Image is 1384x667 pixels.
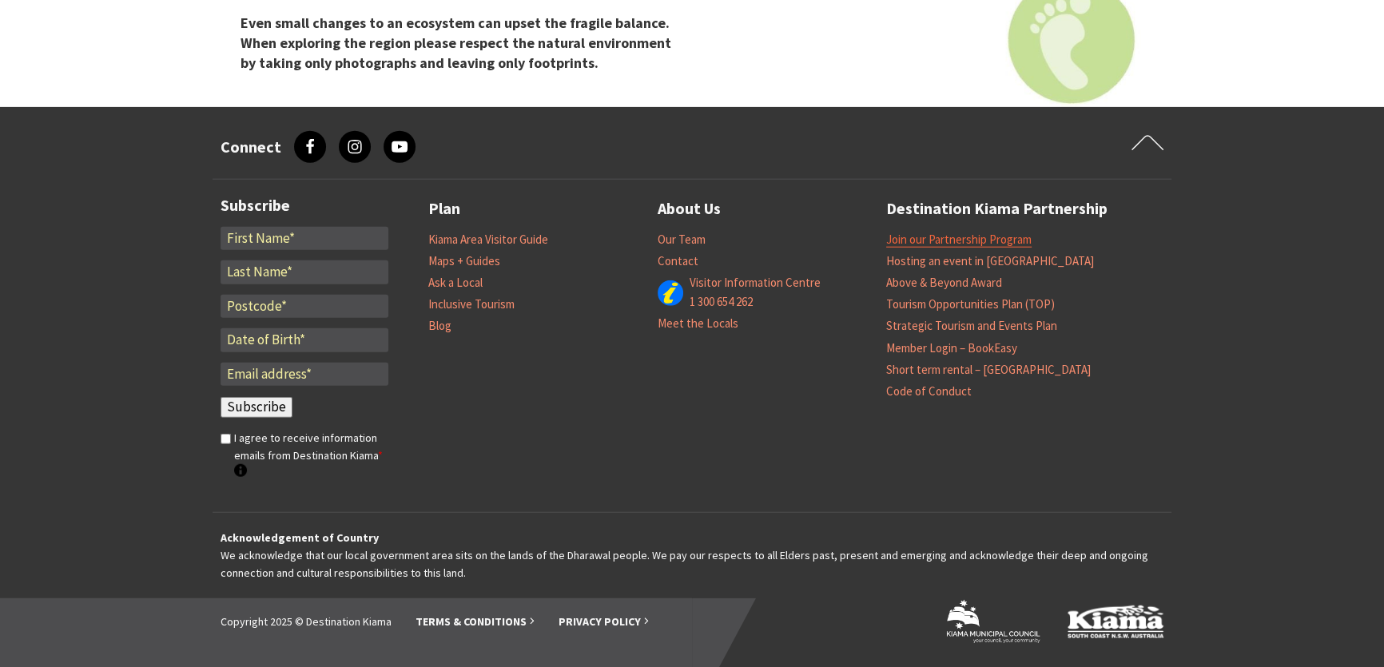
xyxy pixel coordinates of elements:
[428,196,460,222] a: Plan
[221,260,388,284] input: Last Name*
[241,14,671,72] strong: Even small changes to an ecosystem can upset the fragile balance. When exploring the region pleas...
[658,253,698,269] a: Contact
[658,196,721,222] a: About Us
[658,316,738,332] a: Meet the Locals
[1068,605,1163,637] img: Kiama Logo
[221,295,388,319] input: Postcode*
[416,614,535,629] a: Terms & Conditions
[690,275,821,291] a: Visitor Information Centre
[428,318,451,334] a: Blog
[221,137,281,157] h3: Connect
[886,275,1002,291] a: Above & Beyond Award
[886,340,1017,356] a: Member Login – BookEasy
[234,429,388,482] label: I agree to receive information emails from Destination Kiama
[221,530,379,545] strong: Acknowledgement of Country
[428,232,548,248] a: Kiama Area Visitor Guide
[886,196,1108,222] a: Destination Kiama Partnership
[886,362,1091,399] a: Short term rental – [GEOGRAPHIC_DATA] Code of Conduct
[221,397,292,418] input: Subscribe
[221,613,392,630] li: Copyright 2025 © Destination Kiama
[221,363,388,387] input: Email address*
[221,529,1163,582] p: We acknowledge that our local government area sits on the lands of the Dharawal people. We pay ou...
[428,275,483,291] a: Ask a Local
[886,296,1055,312] a: Tourism Opportunities Plan (TOP)
[886,253,1094,269] a: Hosting an event in [GEOGRAPHIC_DATA]
[658,232,706,248] a: Our Team
[221,328,388,352] input: Date of Birth*
[690,294,753,310] a: 1 300 654 262
[221,227,388,251] input: First Name*
[428,296,515,312] a: Inclusive Tourism
[886,232,1032,248] a: Join our Partnership Program
[428,253,500,269] a: Maps + Guides
[221,196,388,215] h3: Subscribe
[886,318,1057,334] a: Strategic Tourism and Events Plan
[559,614,649,629] a: Privacy Policy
